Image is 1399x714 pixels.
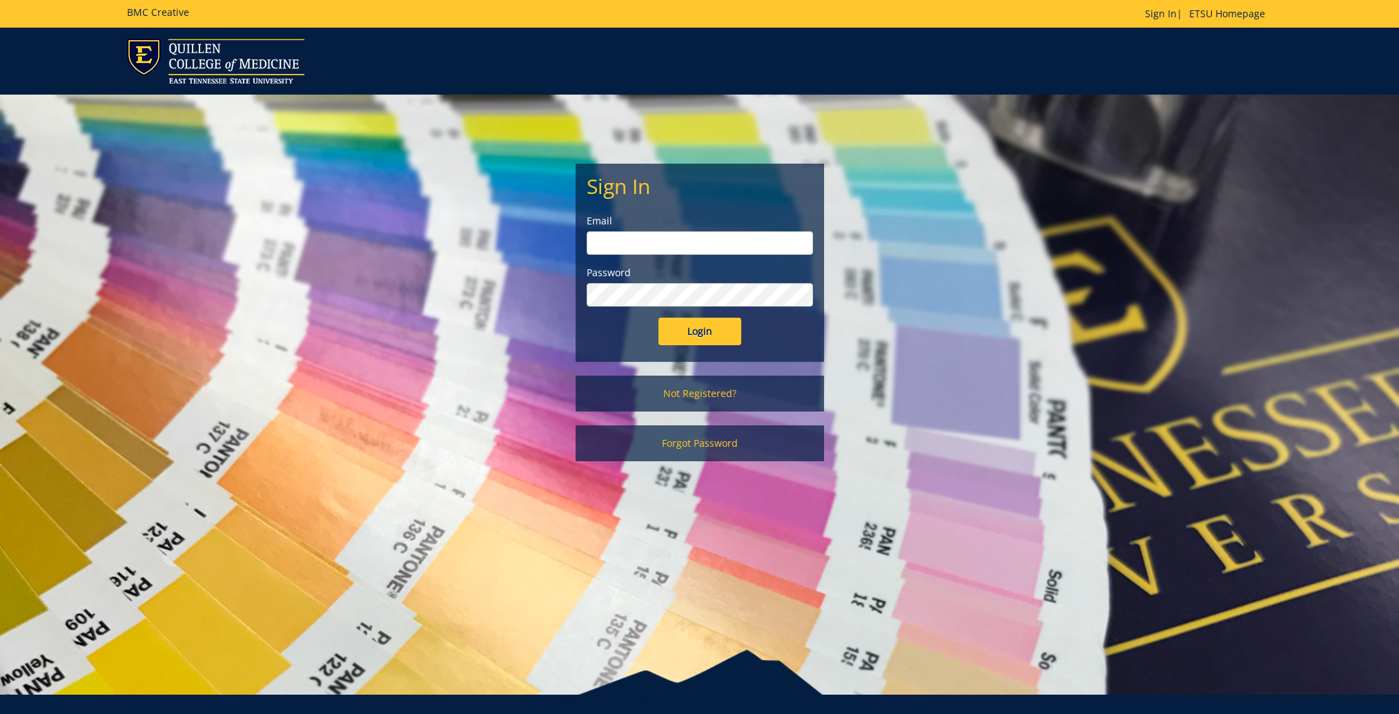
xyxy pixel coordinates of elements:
a: Forgot Password [576,425,824,461]
a: ETSU Homepage [1182,7,1272,20]
img: ETSU logo [127,39,304,84]
h5: BMC Creative [127,7,189,17]
label: Password [587,266,813,280]
p: | [1145,7,1272,21]
a: Not Registered? [576,376,824,412]
input: Login [658,318,741,345]
a: Sign In [1145,7,1177,20]
h2: Sign In [587,175,813,197]
label: Email [587,214,813,228]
